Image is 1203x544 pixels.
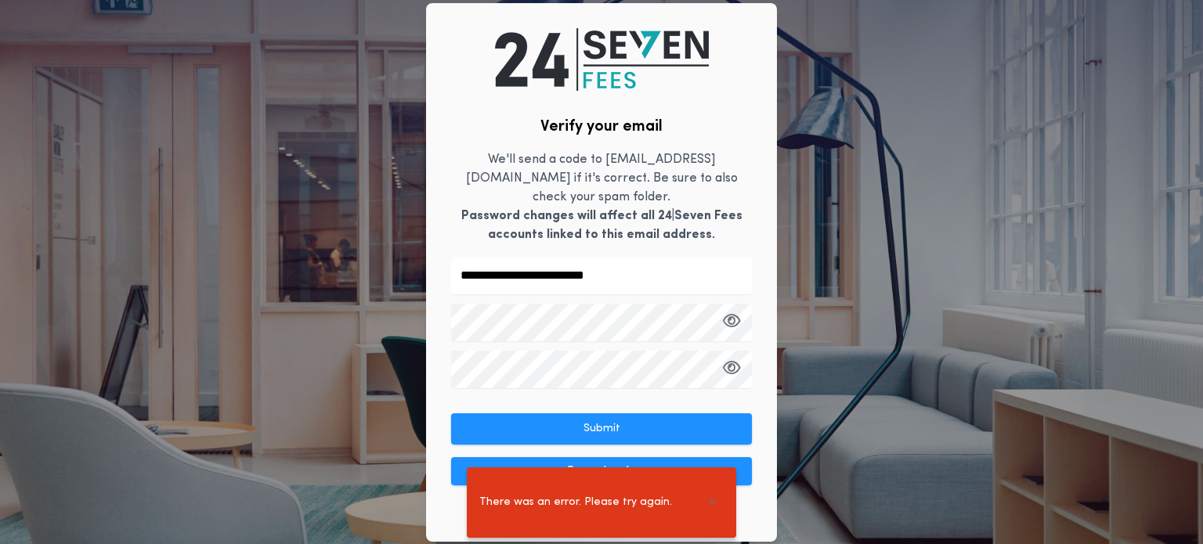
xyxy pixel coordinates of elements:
b: Password changes will affect all 24|Seven Fees accounts linked to this email address. [461,210,742,241]
span: There was an error. Please try again. [479,494,672,511]
p: We'll send a code to [EMAIL_ADDRESS][DOMAIN_NAME] if it's correct. Be sure to also check your spa... [451,150,752,244]
h2: Verify your email [540,116,663,138]
img: logo [495,28,709,91]
button: Submit [451,413,752,445]
button: Resend code [451,457,752,485]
